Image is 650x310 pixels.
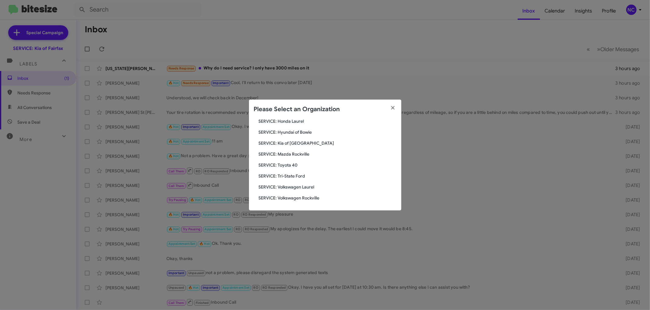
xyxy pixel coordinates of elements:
[259,173,396,179] span: SERVICE: Tri-State Ford
[259,140,396,146] span: SERVICE: Kia of [GEOGRAPHIC_DATA]
[259,129,396,135] span: SERVICE: Hyundai of Bowie
[259,151,396,157] span: SERVICE: Mazda Rockville
[259,118,396,124] span: SERVICE: Honda Laurel
[259,184,396,190] span: SERVICE: Volkswagen Laurel
[259,162,396,168] span: SERVICE: Toyota 40
[254,104,340,114] h2: Please Select an Organization
[259,195,396,201] span: SERVICE: Volkswagen Rockville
